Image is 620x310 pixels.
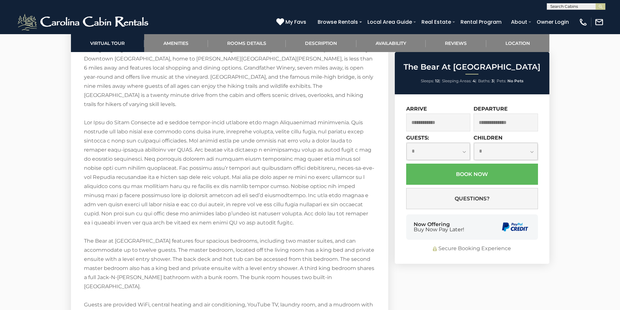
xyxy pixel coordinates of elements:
li: | [421,77,440,85]
strong: 3 [491,78,494,83]
img: mail-regular-white.png [595,18,604,27]
h2: The Bear At [GEOGRAPHIC_DATA] [396,63,548,71]
strong: 12 [435,78,439,83]
a: About [508,16,530,28]
a: Description [286,34,356,52]
a: Reviews [426,34,486,52]
li: | [478,77,495,85]
label: Departure [474,106,508,112]
a: Real Estate [418,16,454,28]
a: Availability [356,34,426,52]
a: Local Area Guide [364,16,415,28]
a: Browse Rentals [314,16,361,28]
a: Virtual Tour [71,34,144,52]
div: Secure Booking Experience [406,245,538,252]
strong: 4 [473,78,475,83]
span: Pets: [497,78,506,83]
li: | [442,77,476,85]
img: phone-regular-white.png [579,18,588,27]
a: Amenities [144,34,208,52]
span: Baths: [478,78,490,83]
span: Buy Now Pay Later! [414,227,464,232]
a: Owner Login [533,16,572,28]
span: My Favs [285,18,306,26]
a: Rental Program [457,16,505,28]
label: Guests: [406,135,429,141]
button: Book Now [406,164,538,185]
label: Arrive [406,106,427,112]
span: Sleeps: [421,78,434,83]
a: My Favs [276,18,308,26]
span: Sleeping Areas: [442,78,472,83]
img: White-1-2.png [16,12,151,32]
button: Questions? [406,188,538,209]
strong: No Pets [507,78,523,83]
label: Children [474,135,503,141]
a: Rooms Details [208,34,286,52]
a: Location [486,34,549,52]
div: Now Offering [414,222,464,232]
